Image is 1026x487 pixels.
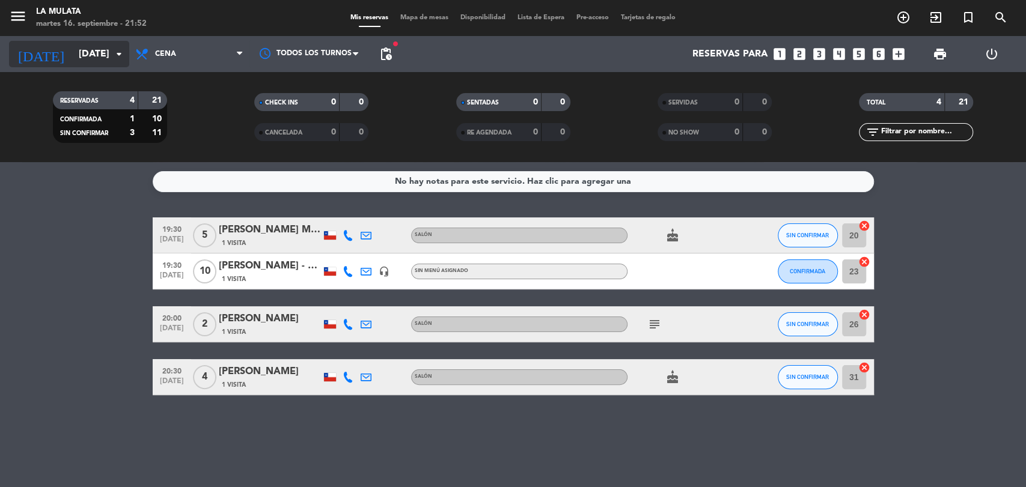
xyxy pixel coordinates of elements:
[668,100,698,106] span: SERVIDAS
[778,312,838,336] button: SIN CONFIRMAR
[155,50,176,58] span: Cena
[219,364,321,380] div: [PERSON_NAME]
[395,175,631,189] div: No hay notas para este servicio. Haz clic para agregar una
[961,10,976,25] i: turned_in_not
[157,324,187,338] span: [DATE]
[984,47,998,61] i: power_settings_new
[415,232,432,237] span: Salón
[157,235,187,249] span: [DATE]
[866,100,885,106] span: TOTAL
[359,128,366,136] strong: 0
[778,259,838,283] button: CONFIRMADA
[865,125,879,139] i: filter_list
[778,223,838,247] button: SIN CONFIRMAR
[157,258,187,271] span: 19:30
[786,374,829,380] span: SIN CONFIRMAR
[792,46,807,62] i: looks_two
[157,363,187,377] span: 20:30
[879,126,973,139] input: Filtrar por nombre...
[130,96,135,104] strong: 4
[786,321,829,327] span: SIN CONFIRMAR
[415,268,468,273] span: Sin menú asignado
[36,6,147,18] div: La Mulata
[831,46,847,62] i: looks_4
[871,46,887,62] i: looks_6
[762,98,769,106] strong: 0
[379,47,393,61] span: pending_actions
[415,374,432,379] span: Salón
[858,309,870,321] i: cancel
[112,47,126,61] i: arrow_drop_down
[959,98,971,106] strong: 21
[222,327,246,337] span: 1 Visita
[665,370,680,384] i: cake
[130,129,135,137] strong: 3
[331,128,336,136] strong: 0
[394,14,454,21] span: Mapa de mesas
[896,10,911,25] i: add_circle_outline
[668,130,699,136] span: NO SHOW
[193,312,216,336] span: 2
[222,380,246,390] span: 1 Visita
[811,46,827,62] i: looks_3
[222,238,246,248] span: 1 Visita
[9,7,27,29] button: menu
[511,14,570,21] span: Lista de Espera
[533,98,538,106] strong: 0
[152,129,164,137] strong: 11
[615,14,682,21] span: Tarjetas de regalo
[560,98,567,106] strong: 0
[359,98,366,106] strong: 0
[152,96,164,104] strong: 21
[9,7,27,25] i: menu
[222,274,246,284] span: 1 Visita
[665,228,680,243] i: cake
[772,46,787,62] i: looks_one
[858,361,870,374] i: cancel
[60,98,99,104] span: RESERVADAS
[219,258,321,274] div: [PERSON_NAME] - EMPRESA [PERSON_NAME]
[467,130,511,136] span: RE AGENDADA
[265,100,298,106] span: CHECK INS
[994,10,1008,25] i: search
[219,311,321,327] div: [PERSON_NAME]
[692,49,768,60] span: Reservas para
[966,36,1017,72] div: LOG OUT
[193,365,216,389] span: 4
[157,377,187,391] span: [DATE]
[152,115,164,123] strong: 10
[929,10,943,25] i: exit_to_app
[570,14,615,21] span: Pre-acceso
[533,128,538,136] strong: 0
[858,220,870,232] i: cancel
[331,98,336,106] strong: 0
[60,116,102,123] span: CONFIRMADA
[933,47,947,61] span: print
[858,256,870,268] i: cancel
[157,271,187,285] span: [DATE]
[344,14,394,21] span: Mis reservas
[415,321,432,326] span: Salón
[790,268,825,274] span: CONFIRMADA
[36,18,147,30] div: martes 16. septiembre - 21:52
[734,98,739,106] strong: 0
[193,223,216,247] span: 5
[851,46,867,62] i: looks_5
[130,115,135,123] strong: 1
[778,365,838,389] button: SIN CONFIRMAR
[786,232,829,238] span: SIN CONFIRMAR
[219,222,321,238] div: [PERSON_NAME] Machaca
[392,40,399,47] span: fiber_manual_record
[560,128,567,136] strong: 0
[157,310,187,324] span: 20:00
[60,130,108,136] span: SIN CONFIRMAR
[265,130,302,136] span: CANCELADA
[647,317,662,331] i: subject
[9,41,73,67] i: [DATE]
[193,259,216,283] span: 10
[734,128,739,136] strong: 0
[379,266,389,277] i: headset_mic
[891,46,906,62] i: add_box
[157,222,187,235] span: 19:30
[762,128,769,136] strong: 0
